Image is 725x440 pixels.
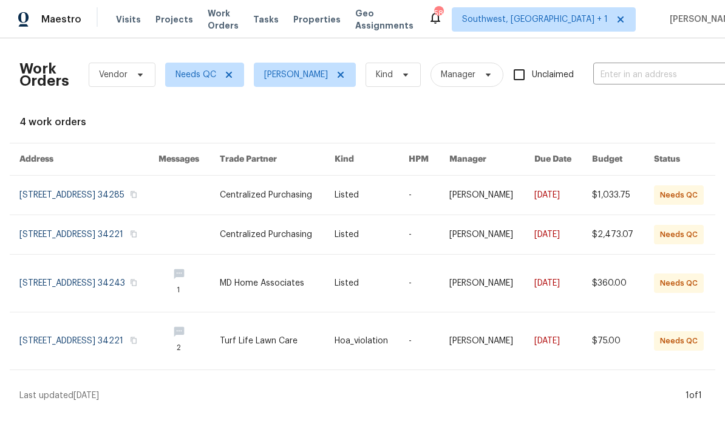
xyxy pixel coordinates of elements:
[399,215,439,255] td: -
[116,13,141,26] span: Visits
[686,390,702,402] div: 1 of 1
[210,215,324,255] td: Centralized Purchasing
[440,312,525,370] td: [PERSON_NAME]
[208,7,239,32] span: Work Orders
[440,143,525,176] th: Manager
[128,277,139,288] button: Copy Address
[128,189,139,200] button: Copy Address
[210,255,324,312] td: MD Home Associates
[325,143,400,176] th: Kind
[325,176,400,215] td: Listed
[175,69,216,81] span: Needs QC
[325,312,400,370] td: Hoa_violation
[325,215,400,255] td: Listed
[532,69,574,81] span: Unclaimed
[73,391,99,400] span: [DATE]
[462,13,608,26] span: Southwest, [GEOGRAPHIC_DATA] + 1
[399,176,439,215] td: -
[210,176,324,215] td: Centralized Purchasing
[434,7,443,19] div: 58
[149,143,210,176] th: Messages
[376,69,393,81] span: Kind
[440,176,525,215] td: [PERSON_NAME]
[19,63,69,87] h2: Work Orders
[253,15,279,24] span: Tasks
[593,66,715,84] input: Enter in an address
[525,143,582,176] th: Due Date
[19,116,706,128] div: 4 work orders
[19,390,682,402] div: Last updated
[582,143,644,176] th: Budget
[441,69,475,81] span: Manager
[399,255,439,312] td: -
[210,143,324,176] th: Trade Partner
[355,7,414,32] span: Geo Assignments
[440,215,525,255] td: [PERSON_NAME]
[325,255,400,312] td: Listed
[399,143,439,176] th: HPM
[99,69,128,81] span: Vendor
[264,69,328,81] span: [PERSON_NAME]
[128,335,139,346] button: Copy Address
[644,143,715,176] th: Status
[440,255,525,312] td: [PERSON_NAME]
[293,13,341,26] span: Properties
[155,13,193,26] span: Projects
[41,13,81,26] span: Maestro
[399,312,439,370] td: -
[210,312,324,370] td: Turf Life Lawn Care
[10,143,149,176] th: Address
[128,229,139,239] button: Copy Address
